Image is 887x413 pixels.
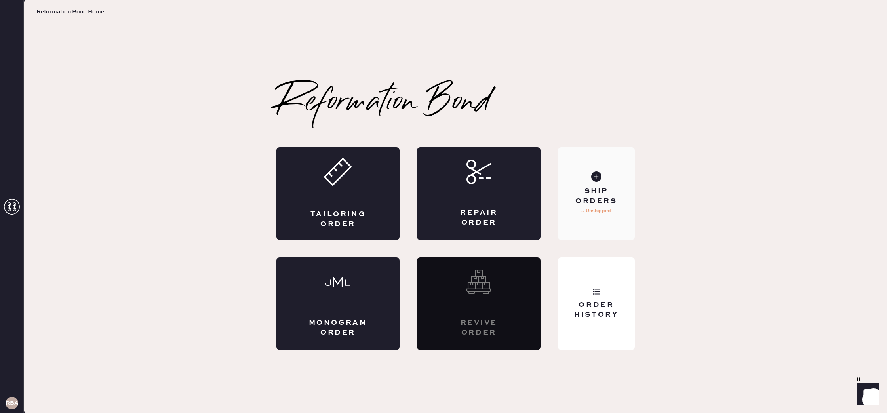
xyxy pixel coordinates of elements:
[276,87,492,119] h2: Reformation Bond
[417,257,541,350] div: Interested? Contact us at care@hemster.co
[564,300,628,320] div: Order History
[308,209,368,229] div: Tailoring Order
[6,400,18,406] h3: RBA
[449,208,509,228] div: Repair Order
[564,187,628,206] div: Ship Orders
[849,377,883,411] iframe: Front Chat
[581,206,611,216] p: 5 Unshipped
[449,318,509,338] div: Revive order
[36,8,104,16] span: Reformation Bond Home
[308,318,368,338] div: Monogram Order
